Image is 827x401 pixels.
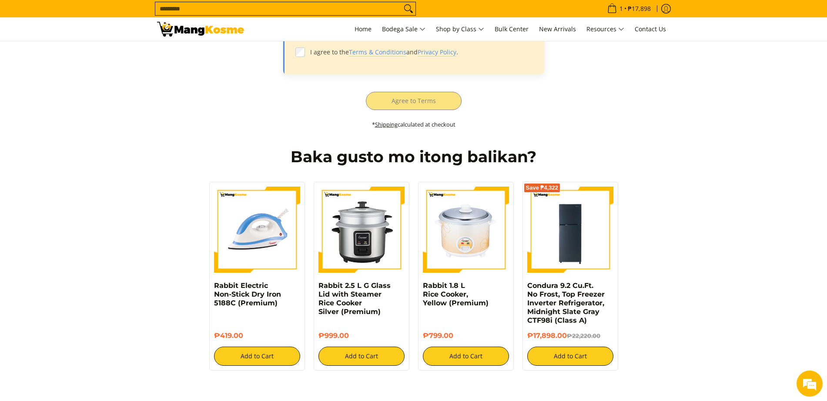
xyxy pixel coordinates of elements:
del: ₱22,220.00 [567,332,600,339]
span: Contact Us [635,25,666,33]
input: I agree to theTerms & Conditions (opens in new tab)andPrivacy Policy (opens in new tab). [295,47,305,57]
div: Chat with us now [45,49,146,60]
span: Shop by Class [436,24,484,35]
h6: ₱999.00 [318,331,405,340]
a: Bodega Sale [378,17,430,41]
h2: Baka gusto mo itong balikan? [157,147,670,167]
button: Search [402,2,415,15]
span: I agree to the and . [310,47,532,57]
img: https://mangkosme.com/products/rabbit-electric-non-stick-dry-iron-5188c-class-a [214,187,300,273]
a: Rabbit 2.5 L G Glass Lid with Steamer Rice Cooker Silver (Premium) [318,281,391,316]
a: Terms & Conditions (opens in new tab) [349,48,406,57]
a: Rabbit Electric Non-Stick Dry Iron 5188C (Premium) [214,281,281,307]
h6: ₱419.00 [214,331,300,340]
span: We're online! [50,110,120,197]
span: New Arrivals [539,25,576,33]
a: Shop by Class [432,17,489,41]
img: Condura 9.2 Cu.Ft. No Frost, Top Freezer Inverter Refrigerator, Midnight Slate Gray CTF98i (Class A) [527,187,613,273]
a: Bulk Center [490,17,533,41]
button: Add to Cart [423,347,509,366]
span: Bulk Center [495,25,529,33]
div: Minimize live chat window [143,4,164,25]
button: Add to Cart [527,347,613,366]
span: Save ₱4,322 [526,185,559,190]
span: • [605,4,653,13]
textarea: Type your message and hit 'Enter' [4,237,166,268]
img: Your Shopping Cart | Mang Kosme [157,22,244,37]
a: Shipping [375,120,398,128]
img: https://mangkosme.com/products/rabbit-2-5-l-g-glass-lid-with-steamer-rice-cooker-silver-class-a [318,187,405,273]
a: New Arrivals [535,17,580,41]
a: Condura 9.2 Cu.Ft. No Frost, Top Freezer Inverter Refrigerator, Midnight Slate Gray CTF98i (Class A) [527,281,605,324]
span: Home [355,25,372,33]
span: Bodega Sale [382,24,425,35]
span: 1 [618,6,624,12]
img: https://mangkosme.com/products/rabbit-1-8-l-rice-cooker-yellow-class-a [423,187,509,273]
span: ₱17,898 [626,6,652,12]
a: Resources [582,17,629,41]
span: Resources [586,24,624,35]
small: * calculated at checkout [372,120,455,128]
nav: Main Menu [253,17,670,41]
h6: ₱17,898.00 [527,331,613,340]
h6: ₱799.00 [423,331,509,340]
button: Add to Cart [214,347,300,366]
a: Rabbit 1.8 L Rice Cooker, Yellow (Premium) [423,281,489,307]
a: Contact Us [630,17,670,41]
a: Home [350,17,376,41]
a: Privacy Policy (opens in new tab) [418,48,456,57]
button: Add to Cart [318,347,405,366]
